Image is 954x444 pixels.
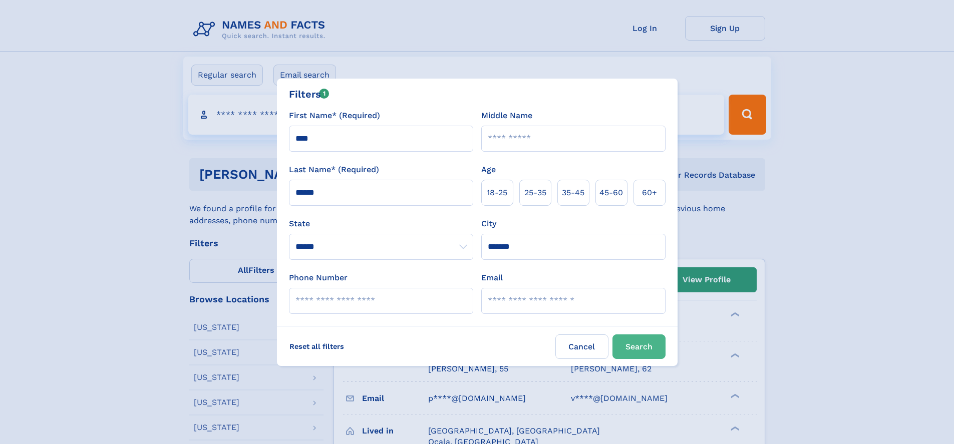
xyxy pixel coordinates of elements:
label: Phone Number [289,272,348,284]
label: Age [481,164,496,176]
label: First Name* (Required) [289,110,380,122]
span: 25‑35 [524,187,546,199]
label: Cancel [555,334,608,359]
label: State [289,218,473,230]
span: 60+ [642,187,657,199]
span: 45‑60 [599,187,623,199]
label: City [481,218,496,230]
label: Email [481,272,503,284]
div: Filters [289,87,330,102]
span: 35‑45 [562,187,584,199]
label: Reset all filters [283,334,351,358]
label: Middle Name [481,110,532,122]
button: Search [612,334,666,359]
span: 18‑25 [487,187,507,199]
label: Last Name* (Required) [289,164,379,176]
